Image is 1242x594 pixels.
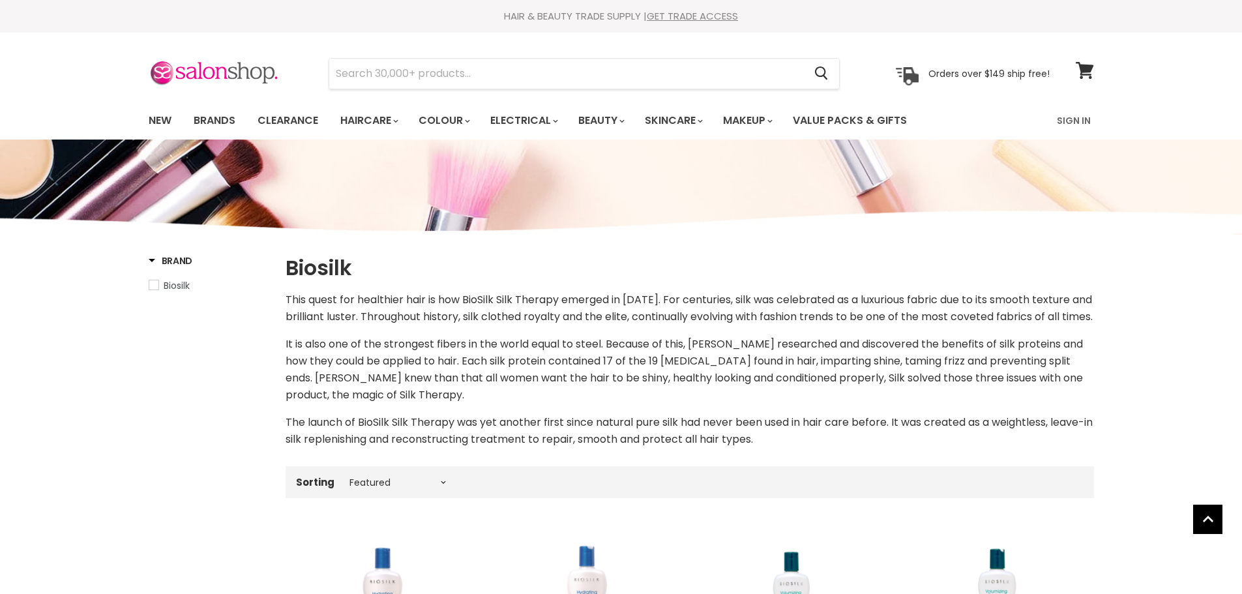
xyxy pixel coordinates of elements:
nav: Main [132,102,1110,140]
a: Brands [184,107,245,134]
a: Clearance [248,107,328,134]
a: Colour [409,107,478,134]
form: Product [329,58,840,89]
span: Biosilk [164,279,190,292]
p: It is also one of the strongest fibers in the world equal to steel. Because of this, [PERSON_NAME... [286,336,1094,404]
a: Value Packs & Gifts [783,107,917,134]
a: Makeup [713,107,780,134]
ul: Main menu [139,102,983,140]
a: Electrical [481,107,566,134]
a: Sign In [1049,107,1099,134]
a: GET TRADE ACCESS [647,9,738,23]
a: Skincare [635,107,711,134]
a: Biosilk [149,278,269,293]
div: HAIR & BEAUTY TRADE SUPPLY | [132,10,1110,23]
input: Search [329,59,805,89]
h1: Biosilk [286,254,1094,282]
button: Search [805,59,839,89]
p: The launch of BioSilk Silk Therapy was yet another first since natural pure silk had never been u... [286,414,1094,448]
label: Sorting [296,477,334,488]
p: This quest for healthier hair is how BioSilk Silk Therapy emerged in [DATE]. For centuries, silk ... [286,291,1094,325]
p: Orders over $149 ship free! [928,67,1050,79]
a: New [139,107,181,134]
h3: Brand [149,254,193,267]
a: Haircare [331,107,406,134]
a: Beauty [569,107,632,134]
